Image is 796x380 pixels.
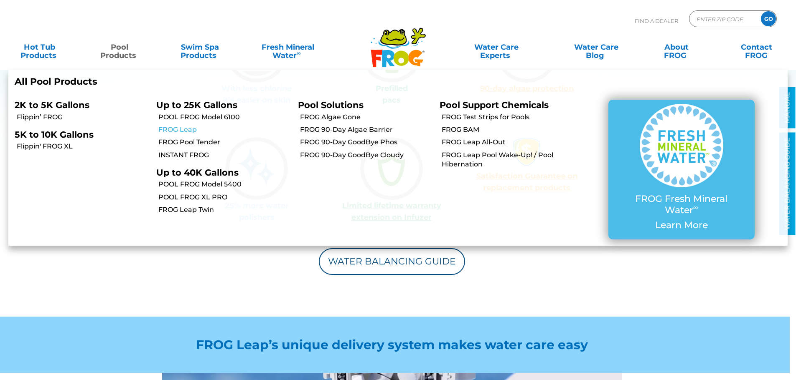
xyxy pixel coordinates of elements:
a: Hot TubProducts [8,39,71,55]
a: Flippin' FROG XL [17,142,150,151]
sup: ∞ [693,203,698,211]
a: FROG Leap [158,125,292,134]
a: Water CareBlog [565,39,627,55]
p: 2K to 5K Gallons [15,100,144,110]
a: POOL FROG Model 6100 [158,113,292,122]
p: Up to 25K Gallons [156,100,285,110]
a: INSTANT FROG [158,151,292,160]
a: PoolProducts [89,39,151,55]
a: Water CareExperts [446,39,547,55]
p: Up to 40K Gallons [156,167,285,178]
a: FROG Leap Twin [158,205,292,214]
a: FROG Pool Tender [158,138,292,147]
p: Find A Dealer [635,10,678,31]
a: FROG Test Strips for Pools [442,113,575,122]
a: POOL FROG Model 5400 [158,180,292,189]
sup: ∞ [297,50,301,56]
a: FROG Leap Pool Wake-Up! / Pool Hibernation [442,151,575,169]
a: Water Balancing Guide [319,248,465,275]
input: GO [761,11,776,26]
a: Swim SpaProducts [169,39,231,55]
p: 5K to 10K Gallons [15,129,144,140]
a: FROG Leap All-Out [442,138,575,147]
a: Pool Solutions [298,100,364,110]
img: Frog Products Logo [366,17,430,68]
a: Flippin’ FROG [17,113,150,122]
a: All Pool Products [15,76,392,87]
a: FROG 90-Day GoodBye Cloudy [300,151,433,160]
p: Learn More [625,220,738,231]
p: Pool Support Chemicals [440,100,569,110]
a: AboutFROG [645,39,707,55]
a: FROG Algae Gone [300,113,433,122]
a: Fresh MineralWater∞ [249,39,327,55]
a: FROG BAM [442,125,575,134]
a: FROG 90-Day Algae Barrier [300,125,433,134]
h2: FROG Leap’s unique delivery system makes water care easy [162,337,622,352]
a: POOL FROG XL PRO [158,193,292,202]
p: FROG Fresh Mineral Water [625,194,738,216]
a: ContactFROG [725,39,788,55]
a: FROG Fresh Mineral Water∞ Learn More [625,104,738,235]
a: FROG 90-Day GoodBye Phos [300,138,433,147]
